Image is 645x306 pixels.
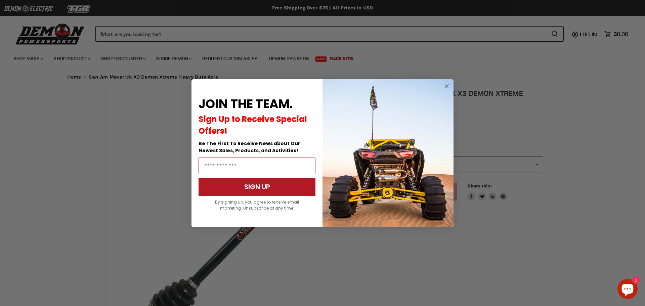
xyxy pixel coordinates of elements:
[322,79,454,227] img: a9095488-b6e7-41ba-879d-588abfab540b.jpeg
[199,140,300,154] span: Be The First To Receive News about Our Newest Sales, Products, and Activities!
[199,95,293,113] span: JOIN THE TEAM.
[199,114,307,136] span: Sign Up to Receive Special Offers!
[615,279,640,301] inbox-online-store-chat: Shopify online store chat
[199,158,315,174] input: Email Address
[215,199,299,211] span: By signing up, you agree to receive email marketing. Unsubscribe at any time.
[442,82,451,90] button: Close dialog
[199,178,315,196] button: SIGN UP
